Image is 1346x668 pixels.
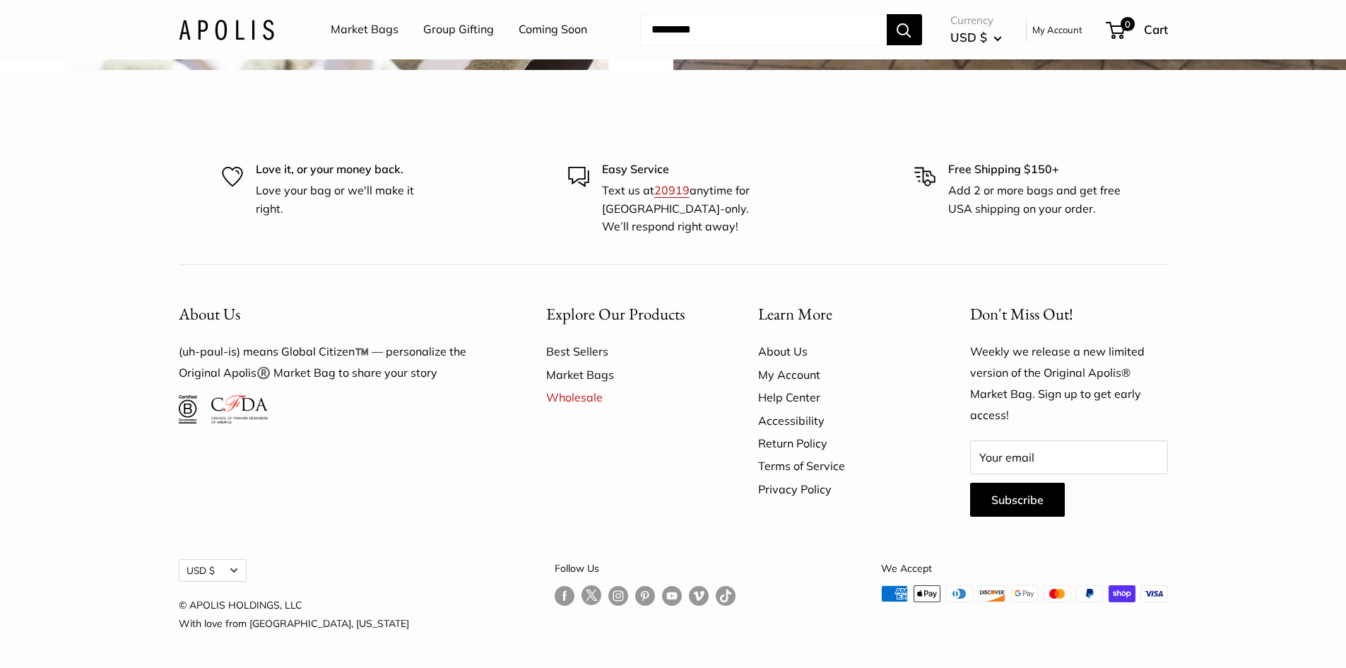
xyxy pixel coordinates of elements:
a: About Us [758,340,921,363]
p: Love it, or your money back. [256,160,432,179]
a: Coming Soon [519,19,587,40]
span: Learn More [758,303,832,324]
button: Subscribe [970,483,1065,517]
a: Terms of Service [758,455,921,477]
a: Follow us on Pinterest [635,585,655,606]
button: Learn More [758,300,921,328]
p: Weekly we release a new limited version of the Original Apolis® Market Bag. Sign up to get early ... [970,341,1168,426]
a: Follow us on Instagram [608,585,628,606]
img: Certified B Corporation [179,395,198,423]
p: Add 2 or more bags and get free USA shipping on your order. [948,182,1125,218]
a: 0 Cart [1107,18,1168,41]
a: Group Gifting [423,19,494,40]
img: Apolis [179,19,274,40]
a: 20919 [654,183,690,197]
a: Follow us on Tumblr [716,585,736,606]
p: Don't Miss Out! [970,300,1168,328]
p: Love your bag or we'll make it right. [256,182,432,218]
a: Follow us on Vimeo [689,585,709,606]
a: Wholesale [546,386,709,409]
span: Cart [1144,22,1168,37]
p: Easy Service [602,160,779,179]
span: 0 [1120,17,1134,31]
a: My Account [1032,21,1082,38]
p: © APOLIS HOLDINGS, LLC With love from [GEOGRAPHIC_DATA], [US_STATE] [179,596,409,633]
input: Search... [640,14,887,45]
p: Follow Us [555,559,736,578]
a: Return Policy [758,432,921,455]
a: Help Center [758,386,921,409]
a: Follow us on Facebook [555,585,574,606]
p: (uh-paul-is) means Global Citizen™️ — personalize the Original Apolis®️ Market Bag to share your ... [179,341,497,384]
a: Market Bags [546,363,709,386]
a: My Account [758,363,921,386]
span: Explore Our Products [546,303,685,324]
a: Market Bags [331,19,399,40]
span: About Us [179,303,240,324]
p: Free Shipping $150+ [948,160,1125,179]
button: Search [887,14,922,45]
a: Follow us on Twitter [582,585,601,611]
button: Explore Our Products [546,300,709,328]
button: USD $ [179,559,247,582]
p: Text us at anytime for [GEOGRAPHIC_DATA]-only. We’ll respond right away! [602,182,779,236]
button: About Us [179,300,497,328]
p: We Accept [881,559,1168,578]
a: Privacy Policy [758,478,921,500]
button: USD $ [950,26,1002,49]
span: Currency [950,11,1002,30]
a: Best Sellers [546,340,709,363]
a: Follow us on YouTube [662,585,682,606]
a: Accessibility [758,409,921,432]
span: USD $ [950,30,987,45]
img: Council of Fashion Designers of America Member [211,395,267,423]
